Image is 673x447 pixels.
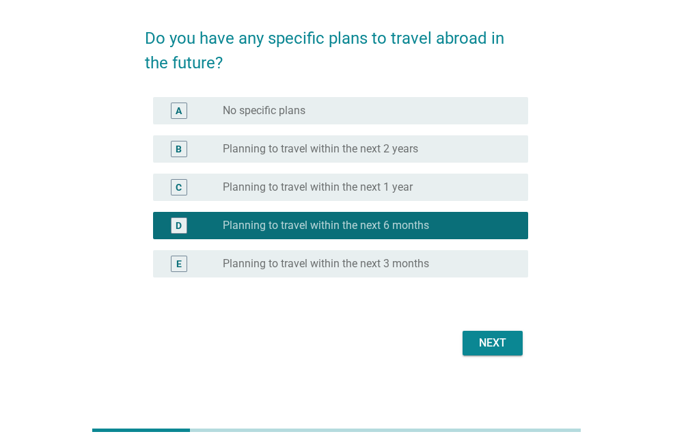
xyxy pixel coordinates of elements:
[176,103,182,118] div: A
[223,180,413,194] label: Planning to travel within the next 1 year
[223,142,418,156] label: Planning to travel within the next 2 years
[473,335,512,351] div: Next
[176,141,182,156] div: B
[176,218,182,232] div: D
[176,256,182,271] div: E
[223,219,429,232] label: Planning to travel within the next 6 months
[223,257,429,271] label: Planning to travel within the next 3 months
[145,12,528,75] h2: Do you have any specific plans to travel abroad in the future?
[223,104,305,118] label: No specific plans
[463,331,523,355] button: Next
[176,180,182,194] div: C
